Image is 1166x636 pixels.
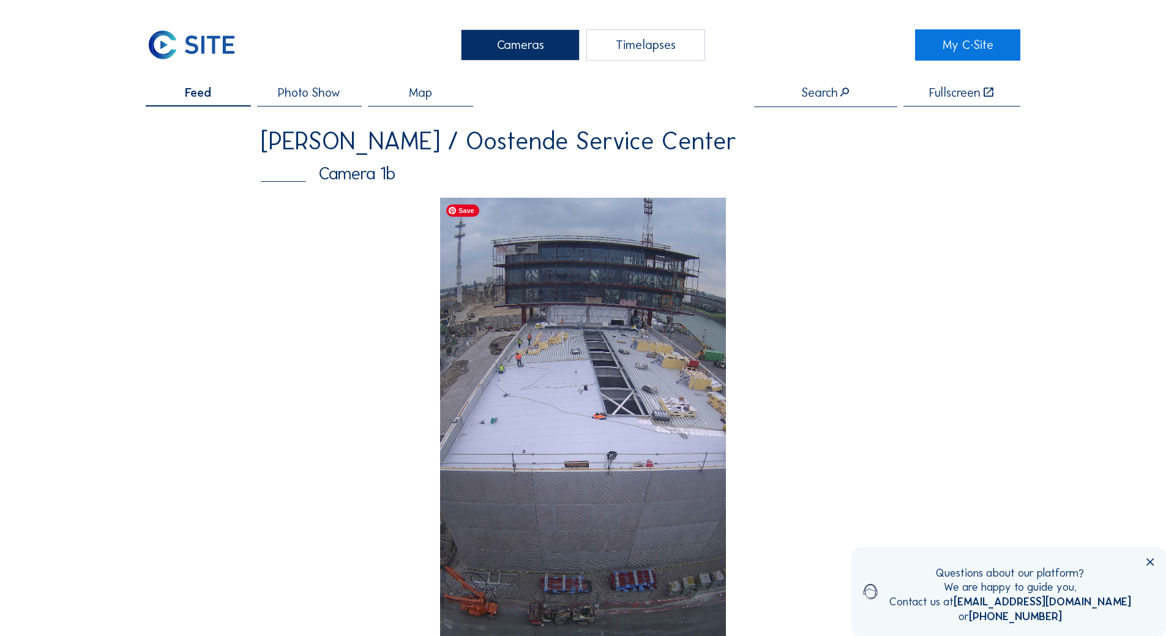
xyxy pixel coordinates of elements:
[461,29,580,60] div: Cameras
[889,610,1131,624] div: or
[889,580,1131,595] div: We are happy to guide you.
[146,29,250,60] a: C-SITE Logo
[954,595,1131,608] a: [EMAIL_ADDRESS][DOMAIN_NAME]
[889,595,1131,610] div: Contact us at
[261,129,905,154] div: [PERSON_NAME] / Oostende Service Center
[261,165,905,182] div: Camera 1b
[915,29,1020,60] a: My C-Site
[409,86,432,99] span: Map
[278,86,340,99] span: Photo Show
[929,86,981,99] div: Fullscreen
[863,566,878,617] img: operator
[185,86,211,99] span: Feed
[889,566,1131,581] div: Questions about our platform?
[969,610,1062,623] a: [PHONE_NUMBER]
[146,29,237,60] img: C-SITE Logo
[446,204,479,217] span: Save
[586,29,705,60] div: Timelapses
